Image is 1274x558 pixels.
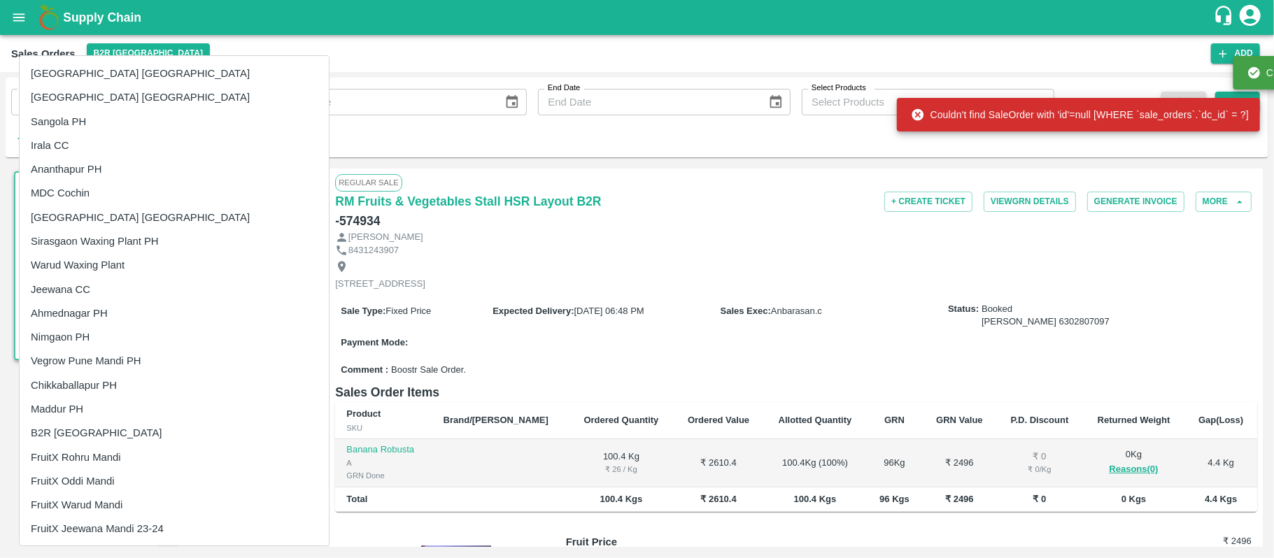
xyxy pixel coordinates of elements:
[20,110,329,134] li: Sangola PH
[20,253,329,277] li: Warud Waxing Plant
[20,397,329,421] li: Maddur PH
[20,85,329,109] li: [GEOGRAPHIC_DATA] [GEOGRAPHIC_DATA]
[20,445,329,469] li: FruitX Rohru Mandi
[20,62,329,85] li: [GEOGRAPHIC_DATA] [GEOGRAPHIC_DATA]
[20,517,329,541] li: FruitX Jeewana Mandi 23-24
[20,349,329,373] li: Vegrow Pune Mandi PH
[20,421,329,445] li: B2R [GEOGRAPHIC_DATA]
[20,157,329,181] li: Ananthapur PH
[20,134,329,157] li: Irala CC
[20,373,329,397] li: Chikkaballapur PH
[20,301,329,325] li: Ahmednagar PH
[20,278,329,301] li: Jeewana CC
[20,229,329,253] li: Sirasgaon Waxing Plant PH
[20,325,329,349] li: Nimgaon PH
[20,493,329,517] li: FruitX Warud Mandi
[20,206,329,229] li: [GEOGRAPHIC_DATA] [GEOGRAPHIC_DATA]
[911,102,1249,127] div: Couldn't find SaleOrder with 'id'=null [WHERE `sale_orders`.`dc_id` = ?]
[20,469,329,493] li: FruitX Oddi Mandi
[20,181,329,205] li: MDC Cochin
